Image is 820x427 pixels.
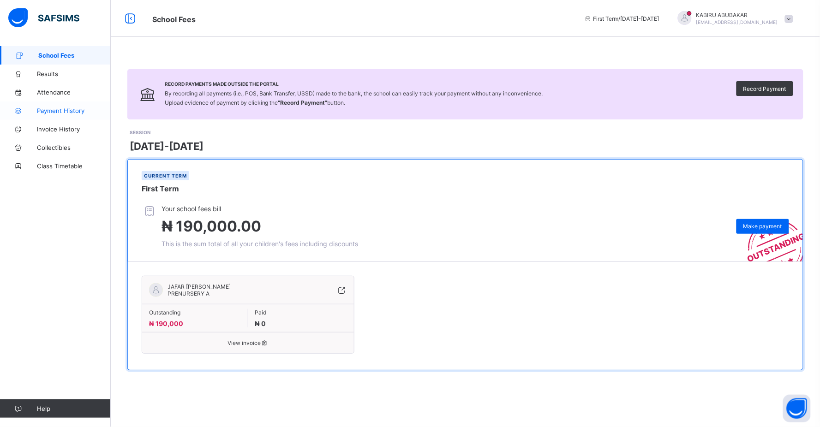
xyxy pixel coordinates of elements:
[736,209,803,261] img: outstanding-stamp.3c148f88c3ebafa6da95868fa43343a1.svg
[168,290,209,297] span: PRENURSERY A
[152,15,196,24] span: School Fees
[783,395,811,422] button: Open asap
[149,320,183,327] span: ₦ 190,000
[149,309,241,316] span: Outstanding
[696,19,778,25] span: [EMAIL_ADDRESS][DOMAIN_NAME]
[37,107,111,114] span: Payment History
[255,320,266,327] span: ₦ 0
[168,283,231,290] span: JAFAR [PERSON_NAME]
[37,89,111,96] span: Attendance
[37,125,111,133] span: Invoice History
[37,162,111,170] span: Class Timetable
[144,173,187,178] span: Current term
[149,339,347,346] span: View invoice
[162,217,262,235] span: ₦ 190,000.00
[669,11,798,26] div: KABIRUABUBAKAR
[584,15,659,22] span: session/term information
[743,223,782,230] span: Make payment
[165,90,543,106] span: By recording all payments (i.e., POS, Bank Transfer, USSD) made to the bank, the school can easil...
[165,81,543,87] span: Record Payments Made Outside the Portal
[130,130,150,135] span: SESSION
[38,52,111,59] span: School Fees
[278,99,328,106] b: “Record Payment”
[37,144,111,151] span: Collectibles
[130,140,204,152] span: [DATE]-[DATE]
[696,12,778,18] span: KABIRU ABUBAKAR
[8,8,79,28] img: safsims
[255,309,347,316] span: Paid
[37,405,110,412] span: Help
[37,70,111,77] span: Results
[162,240,359,248] span: This is the sum total of all your children's fees including discounts
[162,205,359,213] span: Your school fees bill
[743,85,786,92] span: Record Payment
[142,184,179,193] span: First Term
